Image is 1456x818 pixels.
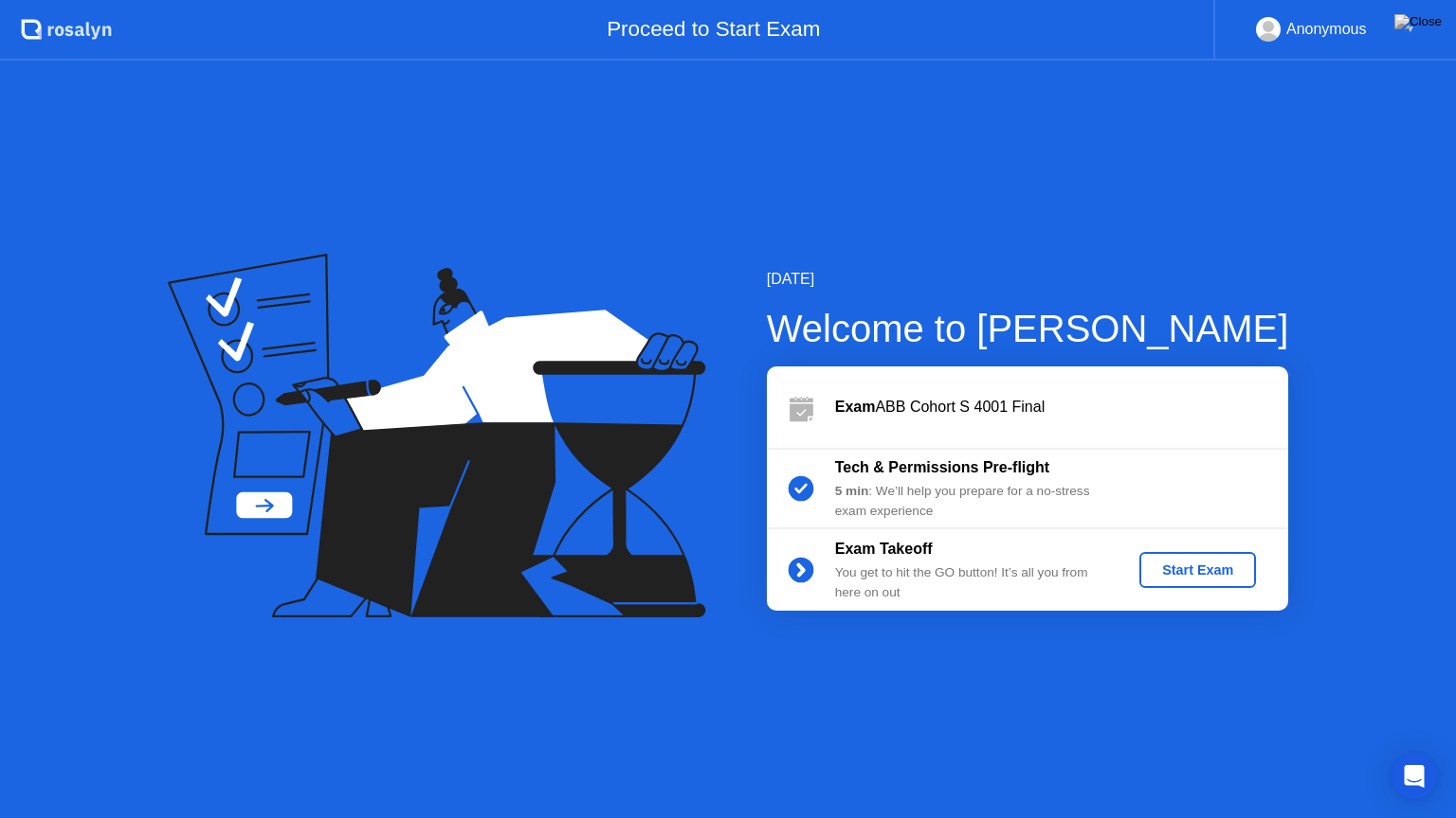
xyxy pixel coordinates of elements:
div: [DATE] [767,268,1289,291]
div: You get to hit the GO button! It’s all you from here on out [835,563,1108,602]
b: Tech & Permissions Pre-flight [835,459,1049,475]
button: Start Exam [1139,552,1256,588]
b: 5 min [835,484,869,498]
div: : We’ll help you prepare for a no-stress exam experience [835,482,1108,521]
div: Anonymous [1286,17,1367,42]
div: Welcome to [PERSON_NAME] [767,300,1289,357]
b: Exam [835,399,876,415]
b: Exam Takeoff [835,541,933,557]
div: Start Exam [1147,562,1248,578]
div: Open Intercom Messenger [1392,754,1437,799]
div: ABB Cohort S 4001 Final [835,396,1288,418]
img: Close [1394,14,1442,29]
